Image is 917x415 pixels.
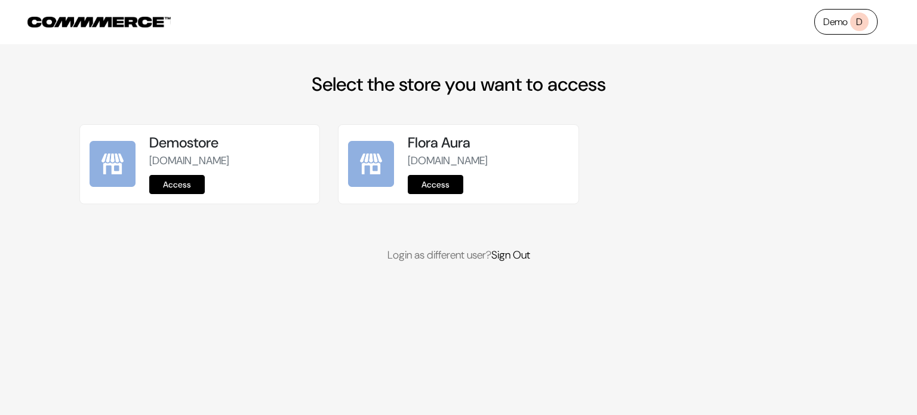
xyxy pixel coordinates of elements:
[90,141,136,187] img: Demostore
[850,13,869,31] span: D
[27,17,171,27] img: COMMMERCE
[491,248,530,262] a: Sign Out
[408,153,568,169] p: [DOMAIN_NAME]
[149,175,205,194] a: Access
[348,141,394,187] img: Flora Aura
[814,9,878,35] a: DemoD
[79,73,838,96] h2: Select the store you want to access
[149,153,310,169] p: [DOMAIN_NAME]
[408,134,568,152] h5: Flora Aura
[408,175,463,194] a: Access
[149,134,310,152] h5: Demostore
[79,247,838,263] p: Login as different user?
